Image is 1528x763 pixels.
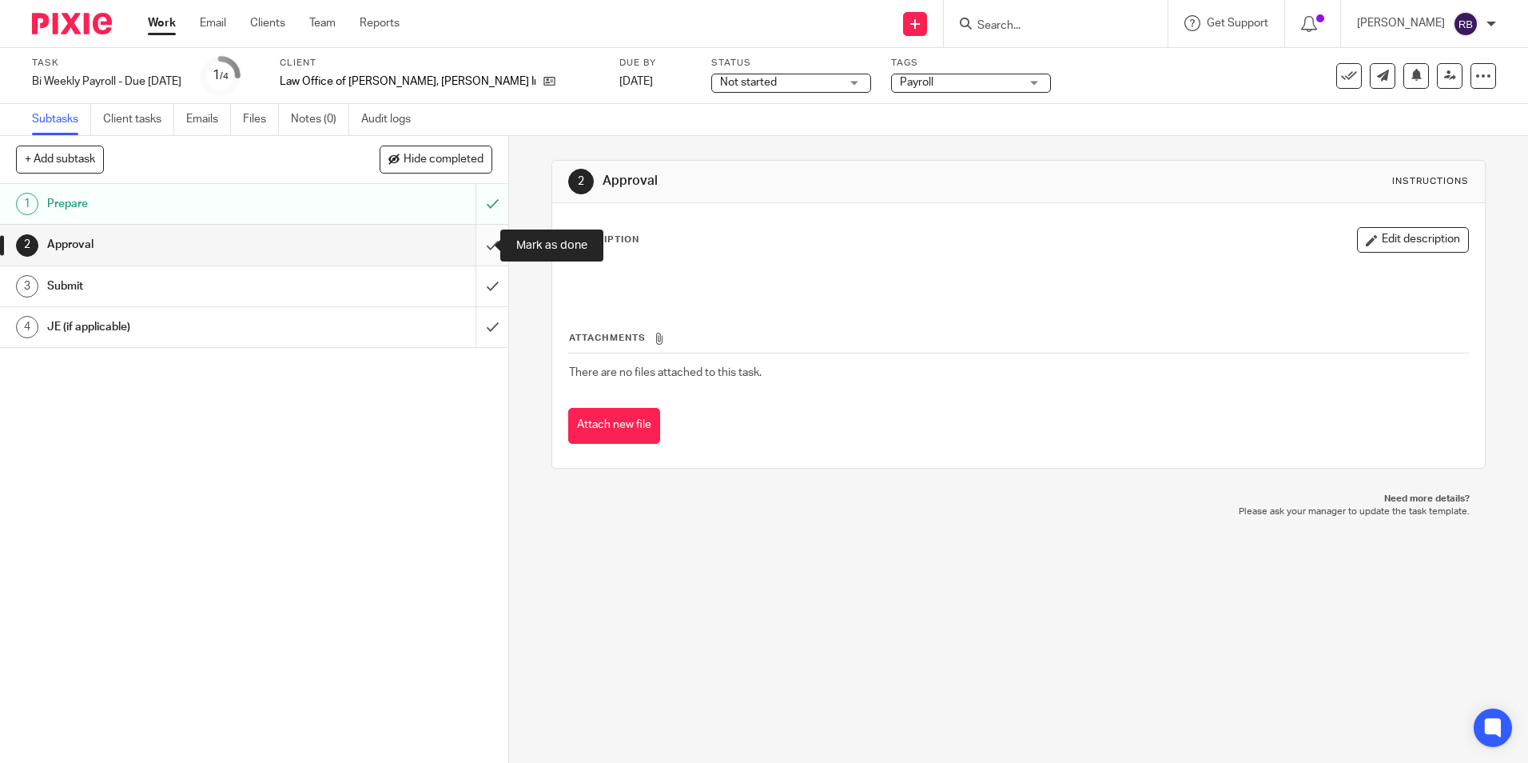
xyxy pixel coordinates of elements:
[567,493,1469,505] p: Need more details?
[16,234,38,257] div: 2
[250,15,285,31] a: Clients
[47,274,322,298] h1: Submit
[361,104,423,135] a: Audit logs
[280,74,535,90] p: Law Office of [PERSON_NAME], [PERSON_NAME] Immigration Law
[360,15,400,31] a: Reports
[280,57,599,70] label: Client
[220,72,229,81] small: /4
[900,77,933,88] span: Payroll
[16,193,38,215] div: 1
[16,316,38,338] div: 4
[309,15,336,31] a: Team
[186,104,231,135] a: Emails
[569,367,762,378] span: There are no files attached to this task.
[404,154,483,166] span: Hide completed
[891,57,1051,70] label: Tags
[16,146,104,173] button: + Add subtask
[711,57,871,70] label: Status
[47,233,322,257] h1: Approval
[568,408,660,444] button: Attach new file
[619,76,653,87] span: [DATE]
[1453,11,1478,37] img: svg%3E
[720,77,777,88] span: Not started
[569,334,646,342] span: Attachments
[103,104,174,135] a: Client tasks
[32,74,181,90] div: Bi Weekly Payroll - Due [DATE]
[567,505,1469,518] p: Please ask your manager to update the task template.
[148,15,176,31] a: Work
[32,57,181,70] label: Task
[213,66,229,85] div: 1
[619,57,691,70] label: Due by
[1357,227,1469,253] button: Edit description
[291,104,349,135] a: Notes (0)
[200,15,226,31] a: Email
[32,104,91,135] a: Subtasks
[243,104,279,135] a: Files
[1357,15,1445,31] p: [PERSON_NAME]
[568,234,639,246] p: Description
[47,192,322,216] h1: Prepare
[16,275,38,298] div: 3
[1207,18,1268,29] span: Get Support
[380,146,492,173] button: Hide completed
[1392,175,1469,188] div: Instructions
[568,169,594,194] div: 2
[603,173,1052,190] h1: Approval
[32,74,181,90] div: Bi Weekly Payroll - Due Tuesday
[47,315,322,339] h1: JE (if applicable)
[976,19,1120,34] input: Search
[32,13,112,34] img: Pixie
